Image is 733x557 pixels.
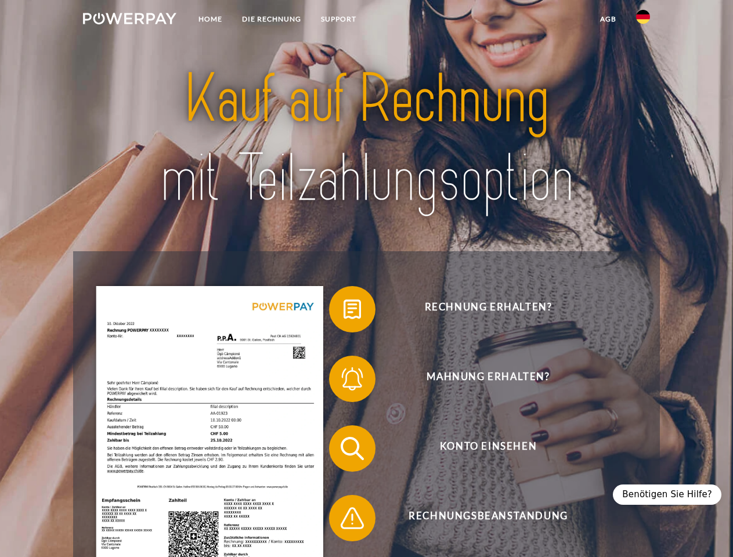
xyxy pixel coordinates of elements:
img: qb_warning.svg [338,504,367,533]
div: Benötigen Sie Hilfe? [613,484,721,505]
button: Rechnung erhalten? [329,286,631,332]
a: agb [590,9,626,30]
img: qb_bill.svg [338,295,367,324]
a: SUPPORT [311,9,366,30]
img: de [636,10,650,24]
span: Rechnung erhalten? [346,286,630,332]
button: Konto einsehen [329,425,631,472]
img: logo-powerpay-white.svg [83,13,176,24]
img: title-powerpay_de.svg [111,56,622,222]
img: qb_bell.svg [338,364,367,393]
span: Mahnung erhalten? [346,356,630,402]
a: Home [189,9,232,30]
span: Konto einsehen [346,425,630,472]
a: DIE RECHNUNG [232,9,311,30]
button: Mahnung erhalten? [329,356,631,402]
img: qb_search.svg [338,434,367,463]
button: Rechnungsbeanstandung [329,495,631,541]
span: Rechnungsbeanstandung [346,495,630,541]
